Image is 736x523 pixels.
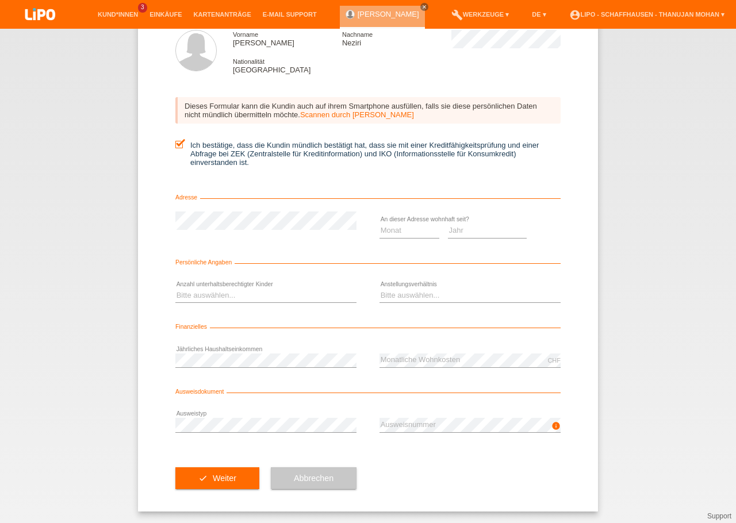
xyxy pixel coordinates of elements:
span: Nationalität [233,58,264,65]
i: check [198,474,208,483]
span: Nachname [342,31,373,38]
i: account_circle [569,9,581,21]
i: build [451,9,463,21]
a: Kund*innen [92,11,144,18]
span: Ausweisdokument [175,389,227,395]
span: Adresse [175,194,200,201]
a: E-Mail Support [257,11,323,18]
span: Finanzielles [175,324,210,330]
div: CHF [547,357,561,364]
div: Neziri [342,30,451,47]
a: buildWerkzeuge ▾ [446,11,515,18]
a: [PERSON_NAME] [358,10,419,18]
div: Dieses Formular kann die Kundin auch auf ihrem Smartphone ausfüllen, falls sie diese persönlichen... [175,97,561,124]
button: check Weiter [175,467,259,489]
span: Weiter [213,474,236,483]
a: close [420,3,428,11]
span: 3 [138,3,147,13]
a: Scannen durch [PERSON_NAME] [300,110,414,119]
i: close [421,4,427,10]
i: info [551,421,561,430]
div: [GEOGRAPHIC_DATA] [233,57,342,74]
a: Einkäufe [144,11,187,18]
span: Persönliche Angaben [175,259,235,266]
a: info [551,425,561,432]
a: account_circleLIPO - Schaffhausen - Thanujan Mohan ▾ [563,11,730,18]
div: [PERSON_NAME] [233,30,342,47]
a: Support [707,512,731,520]
span: Abbrechen [294,474,333,483]
a: DE ▾ [526,11,551,18]
a: LIPO pay [11,24,69,32]
a: Kartenanträge [188,11,257,18]
label: Ich bestätige, dass die Kundin mündlich bestätigt hat, dass sie mit einer Kreditfähigkeitsprüfung... [175,141,561,167]
span: Vorname [233,31,258,38]
button: Abbrechen [271,467,356,489]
